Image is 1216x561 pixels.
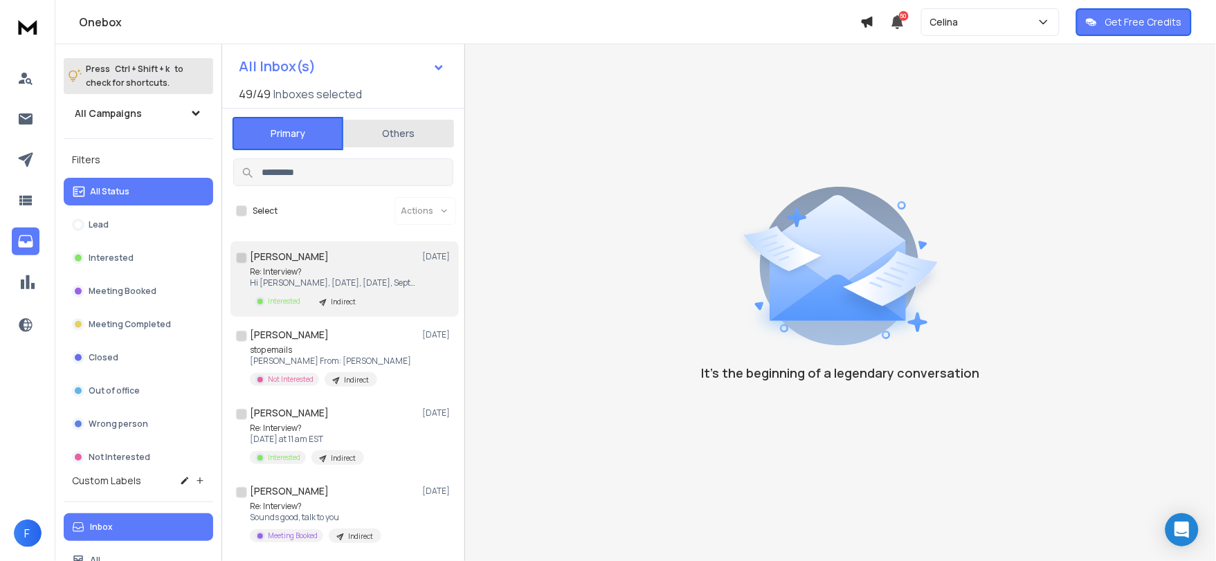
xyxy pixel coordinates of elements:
p: Press to check for shortcuts. [86,62,183,90]
p: [DATE] at 11 am EST [250,434,364,445]
p: All Status [90,186,129,197]
p: Interested [268,452,300,463]
h1: [PERSON_NAME] [250,250,329,264]
button: Primary [233,117,343,150]
p: Indirect [344,375,369,385]
p: Get Free Credits [1105,15,1182,29]
button: Get Free Credits [1076,8,1192,36]
button: Wrong person [64,410,213,438]
h3: Custom Labels [72,474,141,488]
p: Inbox [90,522,113,533]
p: Meeting Booked [268,531,318,541]
span: 50 [899,11,909,21]
button: All Status [64,178,213,205]
button: Out of office [64,377,213,405]
button: Closed [64,344,213,371]
p: Re: Interview? [250,266,416,277]
h1: Onebox [79,14,860,30]
button: All Campaigns [64,100,213,127]
p: [DATE] [422,407,453,419]
button: Not Interested [64,443,213,471]
p: Celina [930,15,964,29]
p: [DATE] [422,251,453,262]
p: Out of office [89,385,140,396]
h1: All Campaigns [75,107,142,120]
p: Lead [89,219,109,230]
button: F [14,519,42,547]
button: Inbox [64,513,213,541]
p: Indirect [348,531,373,542]
p: Interested [89,252,134,264]
p: It’s the beginning of a legendary conversation [702,363,980,383]
p: Re: Interview? [250,423,364,434]
button: Meeting Booked [64,277,213,305]
p: Meeting Booked [89,286,156,297]
p: Indirect [331,297,356,307]
p: Not Interested [89,452,150,463]
img: logo [14,14,42,39]
p: Wrong person [89,419,148,430]
p: Re: Interview? [250,501,381,512]
button: Interested [64,244,213,272]
p: Closed [89,352,118,363]
label: Select [253,205,278,217]
p: Not Interested [268,374,314,385]
p: Interested [268,296,300,306]
div: Open Intercom Messenger [1165,513,1199,546]
span: Ctrl + Shift + k [113,61,172,77]
h1: [PERSON_NAME] [250,328,329,342]
h1: [PERSON_NAME] [250,484,329,498]
p: Sounds good, talk to you [250,512,381,523]
p: [DATE] [422,329,453,340]
p: [PERSON_NAME] From: [PERSON_NAME] [250,356,411,367]
button: Others [343,118,454,149]
p: stop emails [250,344,411,356]
h1: [PERSON_NAME] [250,406,329,420]
button: Meeting Completed [64,311,213,338]
h3: Filters [64,150,213,169]
p: Hi [PERSON_NAME], [DATE], [DATE], September [250,277,416,288]
span: 49 / 49 [239,86,271,102]
button: Lead [64,211,213,239]
p: Meeting Completed [89,319,171,330]
h3: Inboxes selected [273,86,362,102]
p: [DATE] [422,486,453,497]
button: All Inbox(s) [228,53,456,80]
h1: All Inbox(s) [239,59,316,73]
p: Indirect [331,453,356,463]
